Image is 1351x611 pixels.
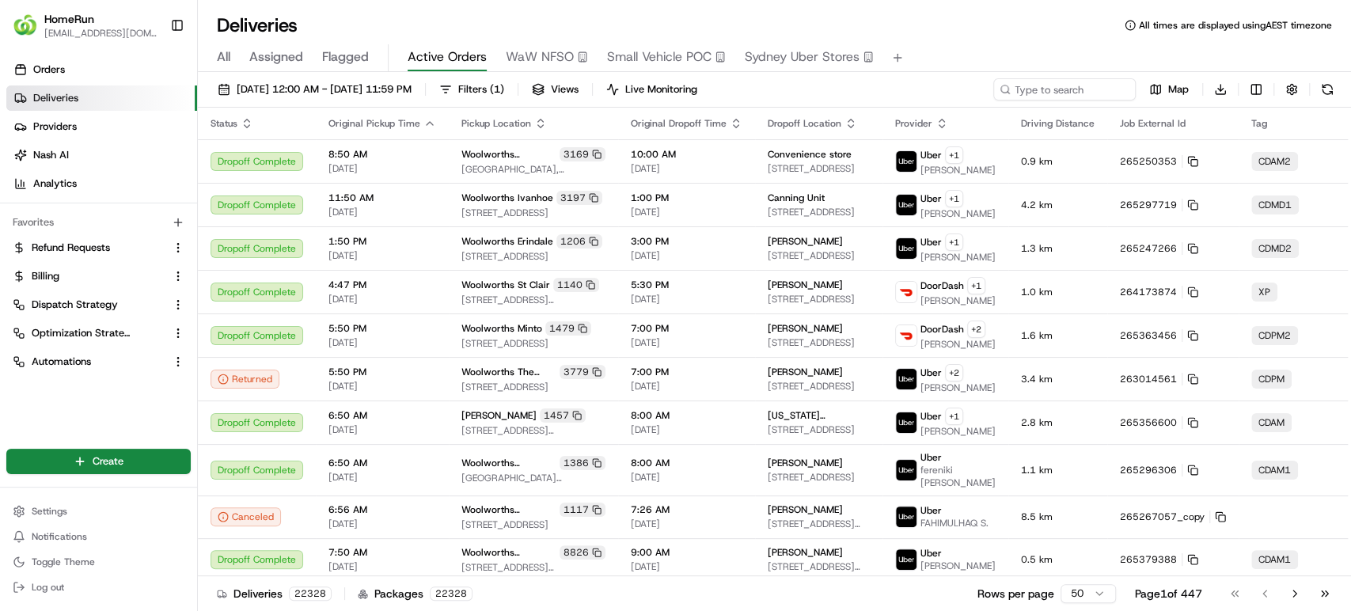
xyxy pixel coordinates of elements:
[1258,155,1291,168] span: CDAM2
[237,82,412,97] span: [DATE] 12:00 AM - [DATE] 11:59 PM
[217,47,230,66] span: All
[328,560,436,573] span: [DATE]
[211,370,279,389] button: Returned
[461,337,605,350] span: [STREET_ADDRESS]
[768,503,843,516] span: [PERSON_NAME]
[245,203,288,222] button: See all
[631,162,742,175] span: [DATE]
[328,471,436,484] span: [DATE]
[328,546,436,559] span: 7:50 AM
[16,206,101,218] div: Past conversations
[1120,286,1177,298] span: 264173874
[1139,19,1332,32] span: All times are displayed using AEST timezone
[920,547,942,560] span: Uber
[6,114,197,139] a: Providers
[32,246,44,259] img: 1736555255976-a54dd68f-1ca7-489b-9aae-adbdc363a1c4
[553,278,599,292] div: 1140
[631,279,742,291] span: 5:30 PM
[16,355,28,368] div: 📗
[920,251,996,264] span: [PERSON_NAME]
[896,369,916,389] img: uber-new-logo.jpeg
[461,457,556,469] span: Woolworths [GEOGRAPHIC_DATA]
[1021,155,1095,168] span: 0.9 km
[140,288,173,301] span: [DATE]
[768,206,870,218] span: [STREET_ADDRESS]
[631,235,742,248] span: 3:00 PM
[896,195,916,215] img: uber-new-logo.jpeg
[745,47,860,66] span: Sydney Uber Stores
[631,192,742,204] span: 1:00 PM
[896,325,916,346] img: doordash_logo_v2.png
[328,423,436,436] span: [DATE]
[768,366,843,378] span: [PERSON_NAME]
[556,234,602,249] div: 1206
[920,207,996,220] span: [PERSON_NAME]
[631,206,742,218] span: [DATE]
[1021,416,1095,429] span: 2.8 km
[768,546,843,559] span: [PERSON_NAME]
[328,293,436,305] span: [DATE]
[32,530,87,543] span: Notifications
[1258,286,1270,298] span: XP
[157,393,192,404] span: Pylon
[993,78,1136,101] input: Type to search
[1120,464,1198,476] button: 265296306
[1021,464,1095,476] span: 1.1 km
[1120,117,1186,130] span: Job External Id
[461,192,553,204] span: Woolworths Ivanhoe
[9,347,127,376] a: 📗Knowledge Base
[768,235,843,248] span: [PERSON_NAME]
[607,47,712,66] span: Small Vehicle POC
[1120,373,1177,385] span: 263014561
[631,148,742,161] span: 10:00 AM
[768,457,843,469] span: [PERSON_NAME]
[461,366,556,378] span: Woolworths The District
[1120,242,1198,255] button: 265247266
[328,249,436,262] span: [DATE]
[269,156,288,175] button: Start new chat
[1120,553,1177,566] span: 265379388
[1120,199,1198,211] button: 265297719
[33,148,69,162] span: Nash AI
[945,190,963,207] button: +1
[1258,199,1292,211] span: CDMD1
[13,326,165,340] a: Optimization Strategy
[920,517,989,529] span: FAHIMULHAQ S.
[32,505,67,518] span: Settings
[249,47,303,66] span: Assigned
[461,424,605,437] span: [STREET_ADDRESS][PERSON_NAME]
[461,279,550,291] span: Woolworths St Clair
[461,250,605,263] span: [STREET_ADDRESS]
[920,451,942,464] span: Uber
[545,321,591,336] div: 1479
[768,409,870,422] span: [US_STATE][PERSON_NAME]
[44,27,157,40] button: [EMAIL_ADDRESS][DOMAIN_NAME]
[328,457,436,469] span: 6:50 AM
[41,102,261,119] input: Clear
[631,380,742,393] span: [DATE]
[1258,242,1292,255] span: CDMD2
[920,366,942,379] span: Uber
[977,586,1054,602] p: Rows per page
[560,147,605,161] div: 3169
[631,457,742,469] span: 8:00 AM
[1120,329,1198,342] button: 265363456
[33,151,62,180] img: 8571987876998_91fb9ceb93ad5c398215_72.jpg
[560,503,605,517] div: 1117
[461,409,537,422] span: [PERSON_NAME]
[920,504,942,517] span: Uber
[560,545,605,560] div: 8826
[430,586,472,601] div: 22328
[768,293,870,305] span: [STREET_ADDRESS]
[768,117,841,130] span: Dropoff Location
[211,78,419,101] button: [DATE] 12:00 AM - [DATE] 11:59 PM
[211,117,237,130] span: Status
[945,408,963,425] button: +1
[920,192,942,205] span: Uber
[461,381,605,393] span: [STREET_ADDRESS]
[6,449,191,474] button: Create
[1120,553,1198,566] button: 265379388
[920,294,996,307] span: [PERSON_NAME]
